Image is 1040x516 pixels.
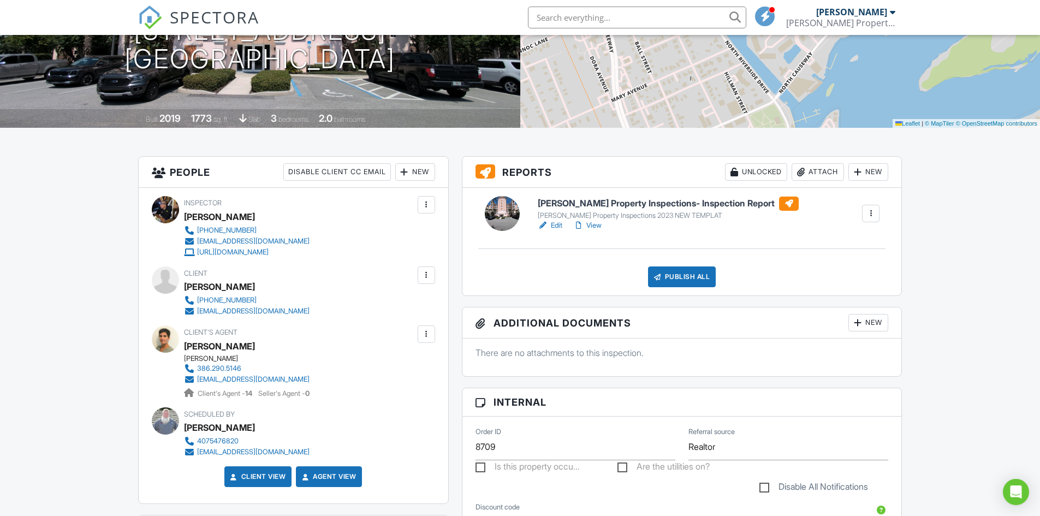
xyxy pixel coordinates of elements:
[184,295,310,306] a: [PHONE_NUMBER]
[124,16,395,74] h1: [STREET_ADDRESS] [GEOGRAPHIC_DATA]
[283,163,391,181] div: Disable Client CC Email
[184,269,207,277] span: Client
[925,120,954,127] a: © MapTiler
[184,236,310,247] a: [EMAIL_ADDRESS][DOMAIN_NAME]
[184,306,310,317] a: [EMAIL_ADDRESS][DOMAIN_NAME]
[816,7,887,17] div: [PERSON_NAME]
[956,120,1037,127] a: © OpenStreetMap contributors
[139,157,448,188] h3: People
[184,410,235,418] span: Scheduled By
[170,5,259,28] span: SPECTORA
[184,225,310,236] a: [PHONE_NUMBER]
[184,209,255,225] div: [PERSON_NAME]
[184,247,310,258] a: [URL][DOMAIN_NAME]
[184,447,310,458] a: [EMAIL_ADDRESS][DOMAIN_NAME]
[462,388,902,417] h3: Internal
[197,307,310,316] div: [EMAIL_ADDRESS][DOMAIN_NAME]
[648,266,716,287] div: Publish All
[271,112,277,124] div: 3
[476,502,520,512] label: Discount code
[462,307,902,339] h3: Additional Documents
[258,389,310,398] span: Seller's Agent -
[462,157,902,188] h3: Reports
[848,314,888,331] div: New
[197,226,257,235] div: [PHONE_NUMBER]
[197,248,269,257] div: [URL][DOMAIN_NAME]
[528,7,746,28] input: Search everything...
[184,374,310,385] a: [EMAIL_ADDRESS][DOMAIN_NAME]
[334,115,365,123] span: bathrooms
[305,389,310,398] strong: 0
[146,115,158,123] span: Built
[184,278,255,295] div: [PERSON_NAME]
[197,375,310,384] div: [EMAIL_ADDRESS][DOMAIN_NAME]
[184,199,222,207] span: Inspector
[725,163,787,181] div: Unlocked
[792,163,844,181] div: Attach
[395,163,435,181] div: New
[228,471,286,482] a: Client View
[538,220,562,231] a: Edit
[197,437,239,446] div: 4075476820
[476,427,501,437] label: Order ID
[786,17,895,28] div: Bowman Property Inspections
[184,354,318,363] div: [PERSON_NAME]
[300,471,356,482] a: Agent View
[895,120,920,127] a: Leaflet
[184,363,310,374] a: 386.290.5146
[184,338,255,354] a: [PERSON_NAME]
[138,5,162,29] img: The Best Home Inspection Software - Spectora
[197,237,310,246] div: [EMAIL_ADDRESS][DOMAIN_NAME]
[476,347,889,359] p: There are no attachments to this inspection.
[688,427,735,437] label: Referral source
[213,115,229,123] span: sq. ft.
[617,461,710,475] label: Are the utilities on?
[184,436,310,447] a: 4075476820
[573,220,602,231] a: View
[191,112,212,124] div: 1773
[197,296,257,305] div: [PHONE_NUMBER]
[922,120,923,127] span: |
[538,197,799,211] h6: [PERSON_NAME] Property Inspections- Inspection Report
[138,15,259,38] a: SPECTORA
[248,115,260,123] span: slab
[538,211,799,220] div: [PERSON_NAME] Property Inspections 2023 NEW TEMPLAT
[184,328,237,336] span: Client's Agent
[476,461,580,475] label: Is this property occupied?
[198,389,254,398] span: Client's Agent -
[538,197,799,221] a: [PERSON_NAME] Property Inspections- Inspection Report [PERSON_NAME] Property Inspections 2023 NEW...
[759,482,868,495] label: Disable All Notifications
[159,112,181,124] div: 2019
[848,163,888,181] div: New
[1003,479,1029,505] div: Open Intercom Messenger
[278,115,308,123] span: bedrooms
[245,389,252,398] strong: 14
[319,112,332,124] div: 2.0
[197,364,241,373] div: 386.290.5146
[184,419,255,436] div: [PERSON_NAME]
[197,448,310,456] div: [EMAIL_ADDRESS][DOMAIN_NAME]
